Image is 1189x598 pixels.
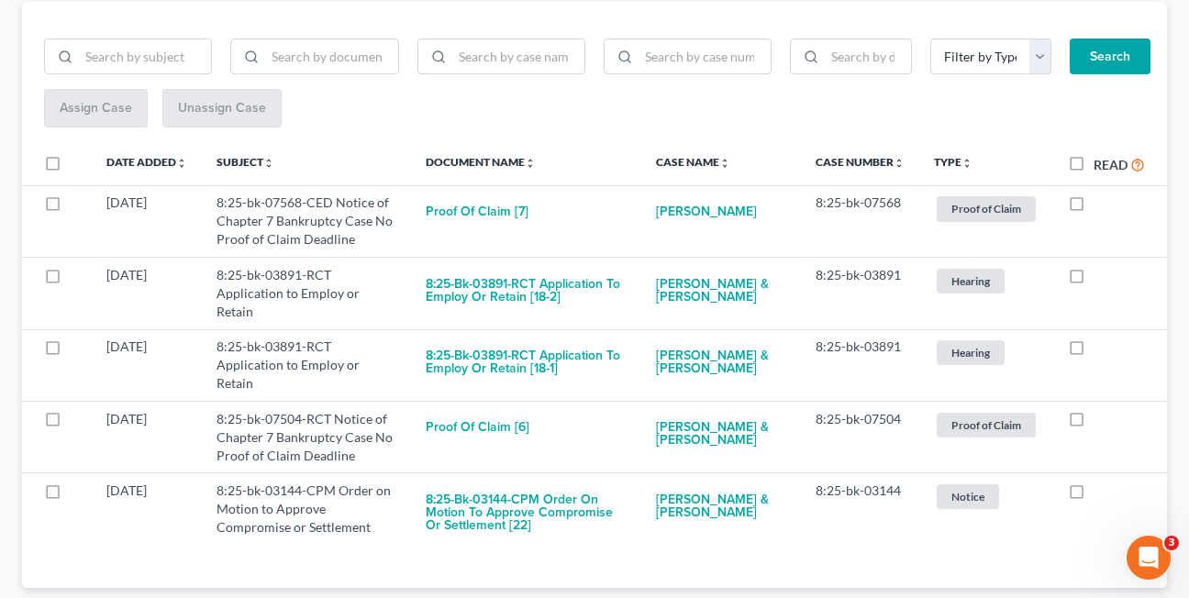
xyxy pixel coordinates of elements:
a: [PERSON_NAME] [656,194,757,230]
a: Hearing [934,266,1039,296]
span: Hearing [937,269,1005,293]
button: Proof of Claim [6] [426,410,529,447]
td: 8:25-bk-03144-CPM Order on Motion to Approve Compromise or Settlement [202,473,411,552]
i: unfold_more [894,158,905,169]
span: Proof of Claim [937,413,1036,437]
span: Notice [937,484,999,509]
a: Proof of Claim [934,194,1039,224]
span: 3 [1164,536,1179,550]
span: Proof of Claim [937,196,1036,221]
a: Case Numberunfold_more [816,155,905,169]
a: Date Addedunfold_more [106,155,187,169]
td: 8:25-bk-07504 [801,401,919,472]
input: Search by case name [452,39,584,74]
input: Search by date [825,39,911,74]
td: 8:25-bk-03144 [801,473,919,552]
a: Subjectunfold_more [217,155,274,169]
iframe: Intercom live chat [1127,536,1171,580]
td: 8:25-bk-03891 [801,258,919,329]
a: Notice [934,482,1039,512]
button: 8:25-bk-03144-CPM Order on Motion to Approve Compromise or Settlement [22] [426,482,627,544]
input: Search by document name [265,39,397,74]
a: Case Nameunfold_more [656,155,730,169]
button: 8:25-bk-03891-RCT Application to Employ or Retain [18-1] [426,338,627,387]
a: [PERSON_NAME] & [PERSON_NAME] [656,266,786,316]
td: [DATE] [92,473,202,552]
td: 8:25-bk-07504-RCT Notice of Chapter 7 Bankruptcy Case No Proof of Claim Deadline [202,401,411,472]
a: Proof of Claim [934,410,1039,440]
td: 8:25-bk-03891-RCT Application to Employ or Retain [202,329,411,401]
i: unfold_more [263,158,274,169]
button: Proof of Claim [7] [426,194,528,230]
i: unfold_more [176,158,187,169]
td: 8:25-bk-07568-CED Notice of Chapter 7 Bankruptcy Case No Proof of Claim Deadline [202,185,411,257]
a: [PERSON_NAME] & [PERSON_NAME] [656,482,786,531]
a: Hearing [934,338,1039,368]
td: 8:25-bk-07568 [801,185,919,257]
i: unfold_more [719,158,730,169]
span: Hearing [937,340,1005,365]
button: 8:25-bk-03891-RCT Application to Employ or Retain [18-2] [426,266,627,316]
button: Search [1070,39,1150,75]
td: 8:25-bk-03891-RCT Application to Employ or Retain [202,258,411,329]
a: [PERSON_NAME] & [PERSON_NAME] [656,410,786,460]
td: [DATE] [92,401,202,472]
input: Search by case number [639,39,771,74]
i: unfold_more [961,158,972,169]
a: Typeunfold_more [934,155,972,169]
a: Document Nameunfold_more [426,155,536,169]
td: [DATE] [92,329,202,401]
input: Search by subject [79,39,211,74]
td: [DATE] [92,258,202,329]
td: 8:25-bk-03891 [801,329,919,401]
td: [DATE] [92,185,202,257]
a: [PERSON_NAME] & [PERSON_NAME] [656,338,786,387]
label: Read [1094,155,1128,174]
i: unfold_more [525,158,536,169]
